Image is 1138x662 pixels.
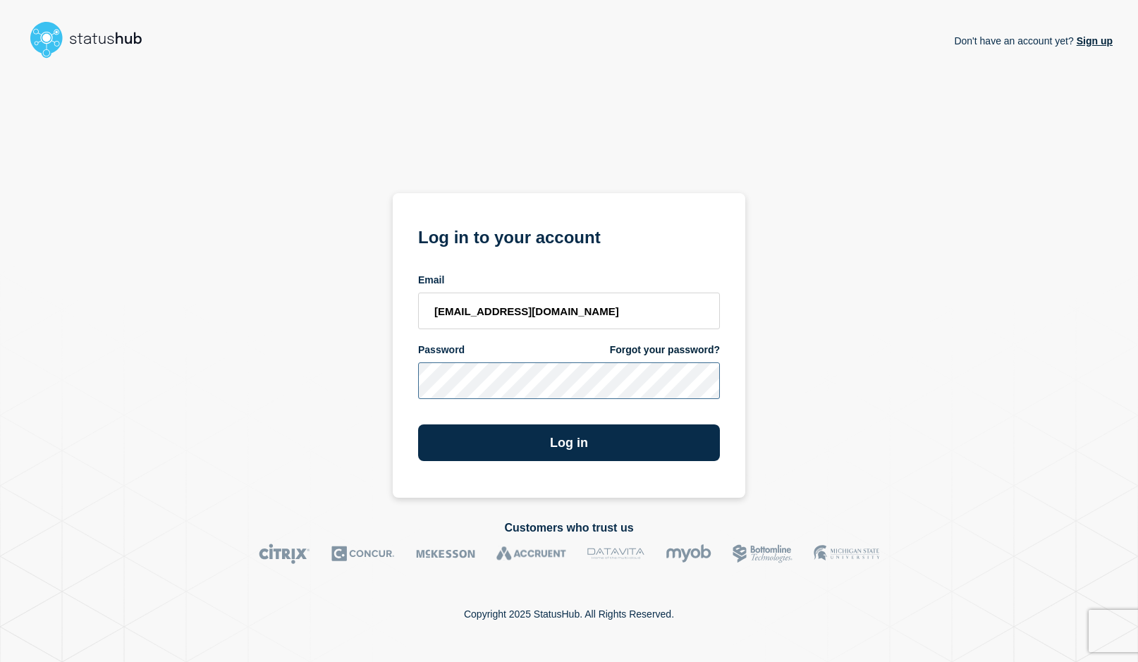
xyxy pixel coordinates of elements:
img: myob logo [666,544,711,564]
button: Log in [418,424,720,461]
img: StatusHub logo [25,17,159,62]
input: password input [418,362,720,399]
img: MSU logo [814,544,879,564]
img: Concur logo [331,544,395,564]
span: Password [418,343,465,357]
img: McKesson logo [416,544,475,564]
a: Forgot your password? [610,343,720,357]
span: Email [418,274,444,287]
img: Accruent logo [496,544,566,564]
h2: Customers who trust us [25,522,1113,534]
h1: Log in to your account [418,223,720,249]
img: Citrix logo [259,544,310,564]
p: Copyright 2025 StatusHub. All Rights Reserved. [464,608,674,620]
img: Bottomline logo [733,544,793,564]
img: DataVita logo [587,544,644,564]
input: email input [418,293,720,329]
p: Don't have an account yet? [954,24,1113,58]
a: Sign up [1074,35,1113,47]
